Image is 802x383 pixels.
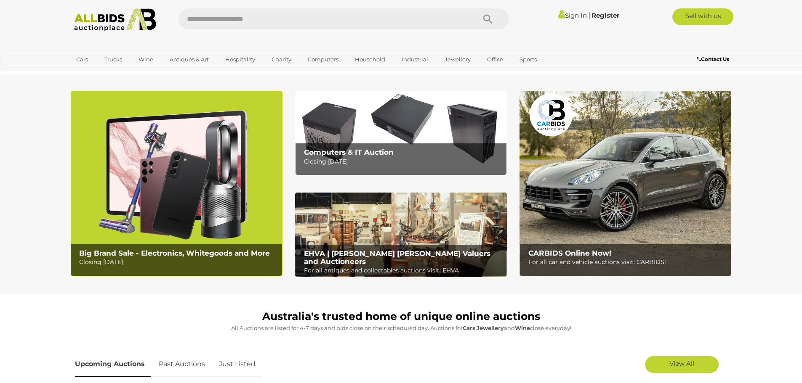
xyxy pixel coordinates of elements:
a: Upcoming Auctions [75,352,151,377]
a: Cars [71,53,93,66]
a: Just Listed [213,352,262,377]
strong: Wine [515,325,530,331]
img: Allbids.com.au [69,8,161,32]
b: EHVA | [PERSON_NAME] [PERSON_NAME] Valuers and Auctioneers [304,249,490,266]
a: Hospitality [220,53,261,66]
a: Big Brand Sale - Electronics, Whitegoods and More Big Brand Sale - Electronics, Whitegoods and Mo... [71,91,282,276]
a: Computers [302,53,344,66]
a: Computers & IT Auction Computers & IT Auction Closing [DATE] [295,91,507,175]
a: Sports [514,53,542,66]
a: Register [592,11,619,19]
img: CARBIDS Online Now! [520,91,731,276]
strong: Cars [463,325,475,331]
b: Contact Us [697,56,729,62]
b: CARBIDS Online Now! [528,249,611,257]
a: Sell with us [672,8,733,25]
b: Computers & IT Auction [304,148,394,156]
a: Office [482,53,509,66]
img: Computers & IT Auction [295,91,507,175]
a: Wine [133,53,159,66]
b: Big Brand Sale - Electronics, Whitegoods and More [79,249,270,257]
img: Big Brand Sale - Electronics, Whitegoods and More [71,91,282,276]
a: Past Auctions [152,352,211,377]
a: View All [645,356,719,373]
p: For all antiques and collectables auctions visit: EHVA [304,265,502,276]
a: Charity [266,53,297,66]
button: Search [467,8,509,29]
img: EHVA | Evans Hastings Valuers and Auctioneers [295,193,507,277]
a: Contact Us [697,55,731,64]
p: Closing [DATE] [79,257,277,267]
p: For all car and vehicle auctions visit: CARBIDS! [528,257,727,267]
a: CARBIDS Online Now! CARBIDS Online Now! For all car and vehicle auctions visit: CARBIDS! [520,91,731,276]
a: Trucks [99,53,128,66]
a: EHVA | Evans Hastings Valuers and Auctioneers EHVA | [PERSON_NAME] [PERSON_NAME] Valuers and Auct... [295,193,507,277]
a: Sign In [558,11,587,19]
a: Jewellery [439,53,476,66]
p: Closing [DATE] [304,156,502,167]
a: Household [349,53,391,66]
p: All Auctions are listed for 4-7 days and bids close on their scheduled day. Auctions for , and cl... [75,323,727,333]
a: Industrial [396,53,434,66]
span: View All [669,359,694,367]
a: [GEOGRAPHIC_DATA] [71,66,141,80]
strong: Jewellery [477,325,504,331]
span: | [588,11,590,20]
a: Antiques & Art [164,53,214,66]
h1: Australia's trusted home of unique online auctions [75,311,727,322]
